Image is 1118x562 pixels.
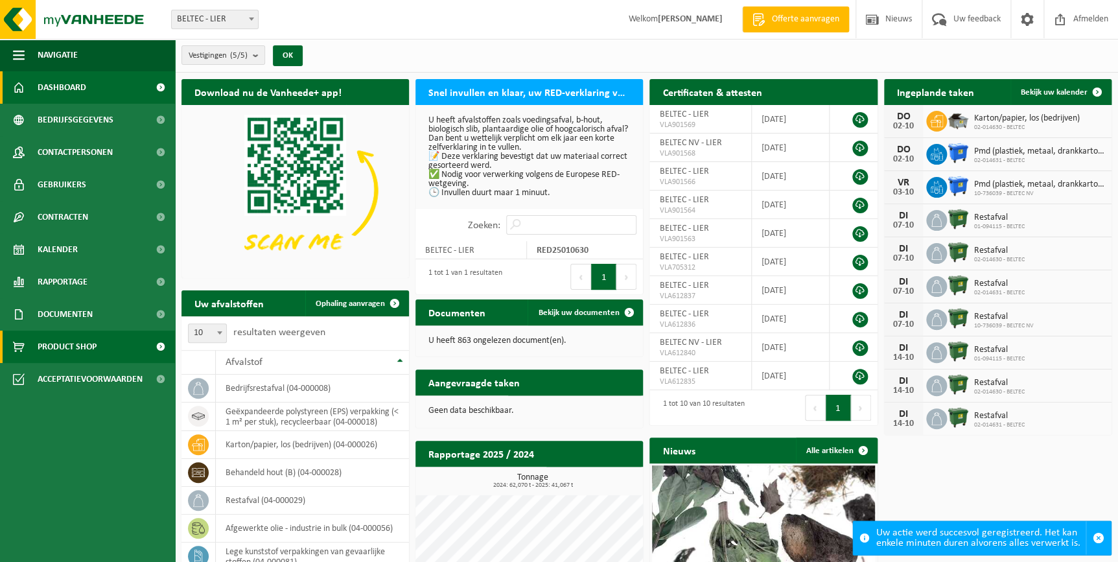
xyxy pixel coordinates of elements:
div: DI [891,277,916,287]
button: 1 [591,264,616,290]
span: VLA901563 [659,234,741,244]
button: Next [616,264,636,290]
span: BELTEC - LIER [659,167,708,176]
strong: [PERSON_NAME] [658,14,723,24]
div: 02-10 [891,122,916,131]
span: 02-014631 - BELTEC [974,157,1105,165]
img: WB-1100-HPE-GN-01 [947,307,969,329]
span: VLA612840 [659,348,741,358]
div: 03-10 [891,188,916,197]
td: BELTEC - LIER [415,241,527,259]
span: 2024: 62,070 t - 2025: 41,067 t [422,482,643,489]
span: Contracten [38,201,88,233]
span: 10-736039 - BELTEC NV [974,322,1034,330]
div: DO [891,111,916,122]
span: 02-014630 - BELTEC [974,124,1080,132]
button: Vestigingen(5/5) [181,45,265,65]
div: 02-10 [891,155,916,164]
span: 10 [188,323,227,343]
td: [DATE] [752,191,830,219]
img: WB-1100-HPE-GN-01 [947,274,969,296]
span: Restafval [974,246,1025,256]
span: Afvalstof [226,357,262,368]
td: bedrijfsrestafval (04-000008) [216,375,409,403]
span: BELTEC - LIER [659,195,708,205]
td: karton/papier, los (bedrijven) (04-000026) [216,431,409,459]
span: BELTEC - LIER [659,309,708,319]
span: BELTEC - LIER [171,10,259,29]
div: DI [891,376,916,386]
h2: Ingeplande taken [884,79,987,104]
span: VLA901569 [659,120,741,130]
a: Offerte aanvragen [742,6,849,32]
div: 14-10 [891,419,916,428]
span: 01-094115 - BELTEC [974,223,1025,231]
img: WB-1100-HPE-GN-01 [947,208,969,230]
td: restafval (04-000029) [216,487,409,515]
div: DI [891,310,916,320]
span: VLA612836 [659,320,741,330]
img: Download de VHEPlus App [181,105,409,275]
td: geëxpandeerde polystyreen (EPS) verpakking (< 1 m² per stuk), recycleerbaar (04-000018) [216,403,409,431]
a: Bekijk uw documenten [528,299,642,325]
button: Previous [570,264,591,290]
span: Kalender [38,233,78,266]
img: WB-1100-HPE-GN-01 [947,241,969,263]
div: Uw actie werd succesvol geregistreerd. Het kan enkele minuten duren alvorens alles verwerkt is. [876,521,1086,555]
span: BELTEC - LIER [659,110,708,119]
span: Vestigingen [189,46,248,65]
span: BELTEC - LIER [659,281,708,290]
span: Navigatie [38,39,78,71]
td: [DATE] [752,276,830,305]
p: Geen data beschikbaar. [428,406,630,416]
td: [DATE] [752,333,830,362]
span: Karton/papier, los (bedrijven) [974,113,1080,124]
button: Next [851,395,871,421]
img: WB-1100-HPE-GN-01 [947,340,969,362]
div: DI [891,211,916,221]
div: 1 tot 10 van 10 resultaten [656,393,744,422]
span: Restafval [974,345,1025,355]
td: [DATE] [752,248,830,276]
span: BELTEC NV - LIER [659,338,721,347]
a: Bekijk rapportage [546,466,642,492]
td: [DATE] [752,362,830,390]
span: Restafval [974,411,1025,421]
span: BELTEC - LIER [659,366,708,376]
span: BELTEC NV - LIER [659,138,721,148]
span: 02-014631 - BELTEC [974,289,1025,297]
p: U heeft afvalstoffen zoals voedingsafval, b-hout, biologisch slib, plantaardige olie of hoogcalor... [428,116,630,198]
h3: Tonnage [422,473,643,489]
div: 07-10 [891,254,916,263]
button: Previous [805,395,826,421]
span: 02-014631 - BELTEC [974,421,1025,429]
span: BELTEC - LIER [659,252,708,262]
p: U heeft 863 ongelezen document(en). [428,336,630,345]
td: [DATE] [752,105,830,134]
a: Bekijk uw kalender [1010,79,1110,105]
span: 10 [189,324,226,342]
div: DI [891,343,916,353]
span: Restafval [974,279,1025,289]
span: 01-094115 - BELTEC [974,355,1025,363]
span: Documenten [38,298,93,331]
div: DO [891,145,916,155]
button: 1 [826,395,851,421]
span: 02-014630 - BELTEC [974,388,1025,396]
span: Contactpersonen [38,136,113,169]
span: VLA612835 [659,377,741,387]
span: Offerte aanvragen [769,13,843,26]
span: 10-736039 - BELTEC NV [974,190,1105,198]
span: Dashboard [38,71,86,104]
span: Bekijk uw kalender [1021,88,1088,97]
span: Restafval [974,378,1025,388]
a: Alle artikelen [796,438,876,463]
span: Pmd (plastiek, metaal, drankkartons) (bedrijven) [974,146,1105,157]
h2: Nieuws [649,438,708,463]
span: Restafval [974,213,1025,223]
label: resultaten weergeven [233,327,325,338]
span: Product Shop [38,331,97,363]
img: WB-5000-GAL-GY-04 [947,109,969,131]
span: VLA901566 [659,177,741,187]
td: [DATE] [752,219,830,248]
